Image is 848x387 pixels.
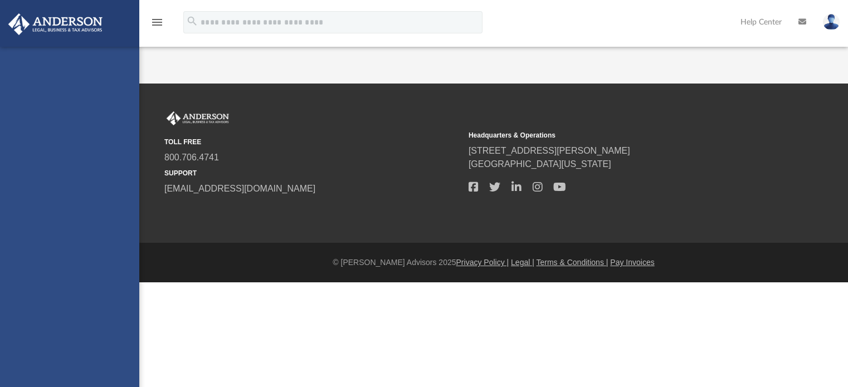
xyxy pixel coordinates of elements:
a: [EMAIL_ADDRESS][DOMAIN_NAME] [164,184,315,193]
a: Privacy Policy | [456,258,509,267]
div: © [PERSON_NAME] Advisors 2025 [139,257,848,268]
a: [GEOGRAPHIC_DATA][US_STATE] [469,159,611,169]
small: TOLL FREE [164,137,461,147]
img: Anderson Advisors Platinum Portal [5,13,106,35]
i: search [186,15,198,27]
img: User Pic [823,14,840,30]
img: Anderson Advisors Platinum Portal [164,111,231,126]
a: 800.706.4741 [164,153,219,162]
a: Legal | [511,258,534,267]
a: menu [150,21,164,29]
small: SUPPORT [164,168,461,178]
a: Terms & Conditions | [537,258,608,267]
small: Headquarters & Operations [469,130,765,140]
a: [STREET_ADDRESS][PERSON_NAME] [469,146,630,155]
a: Pay Invoices [610,258,654,267]
i: menu [150,16,164,29]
